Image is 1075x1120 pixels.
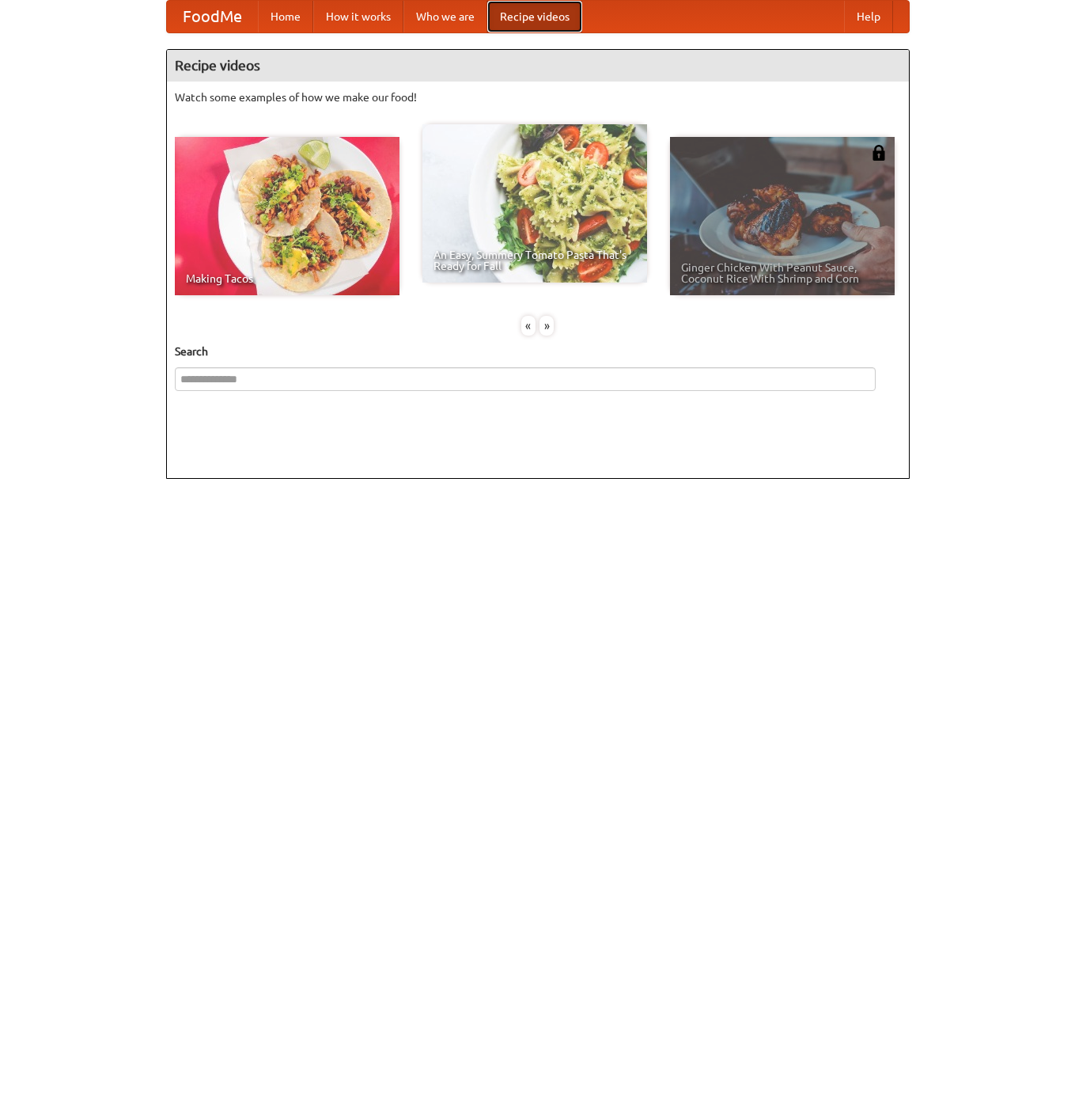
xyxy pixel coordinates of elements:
h5: Search [175,344,901,359]
div: » [539,316,554,336]
a: FoodMe [167,1,258,32]
a: Recipe videos [487,1,582,32]
div: « [521,316,536,336]
a: Who we are [403,1,487,32]
span: An Easy, Summery Tomato Pasta That's Ready for Fall [433,249,636,271]
a: An Easy, Summery Tomato Pasta That's Ready for Fall [422,124,647,283]
p: Watch some examples of how we make our food! [175,89,901,105]
img: 483408.png [871,145,887,161]
h4: Recipe videos [167,50,909,82]
a: How it works [313,1,403,32]
a: Home [258,1,313,32]
a: Making Tacos [175,137,399,295]
span: Making Tacos [186,273,388,284]
a: Help [844,1,893,32]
